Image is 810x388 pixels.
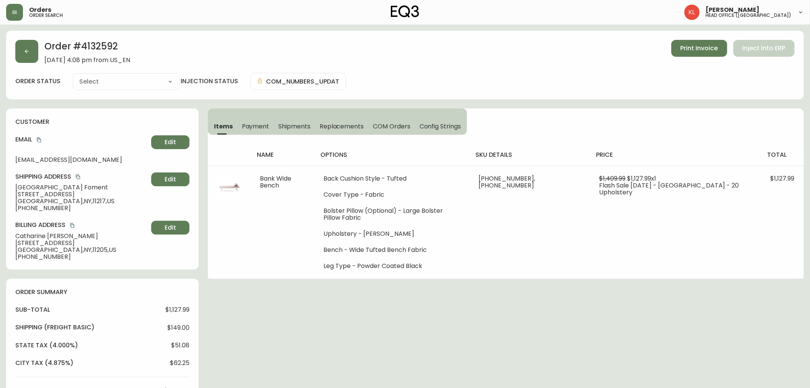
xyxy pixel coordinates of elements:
[278,122,310,130] span: Shipments
[706,7,760,13] span: [PERSON_NAME]
[15,118,189,126] h4: customer
[15,184,148,191] span: [GEOGRAPHIC_DATA] Foment
[214,122,233,130] span: Items
[181,77,238,85] h4: injection status
[320,122,364,130] span: Replacements
[321,151,464,159] h4: options
[324,175,461,182] li: Back Cushion Style - Tufted
[69,222,76,229] button: copy
[165,224,176,232] span: Edit
[475,151,584,159] h4: sku details
[684,5,700,20] img: 2c0c8aa7421344cf0398c7f872b772b5
[15,191,148,198] span: [STREET_ADDRESS]
[15,288,189,296] h4: order summary
[324,263,461,270] li: Leg Type - Powder Coated Black
[768,151,798,159] h4: total
[706,13,792,18] h5: head office ([GEOGRAPHIC_DATA])
[15,233,148,240] span: Catharine [PERSON_NAME]
[324,230,461,237] li: Upholstery - [PERSON_NAME]
[15,247,148,253] span: [GEOGRAPHIC_DATA] , NY , 11205 , US
[324,191,461,198] li: Cover Type - Fabric
[15,240,148,247] span: [STREET_ADDRESS]
[391,5,419,18] img: logo
[15,156,148,163] span: [EMAIL_ADDRESS][DOMAIN_NAME]
[165,175,176,184] span: Edit
[29,13,63,18] h5: order search
[44,40,130,57] h2: Order # 4132592
[681,44,718,53] span: Print Invoice
[217,175,242,200] img: 6cdd540e-0ef2-4526-adf2-7b6e70a9bf11.jpg
[627,174,656,183] span: $1,127.99 x 1
[324,247,461,253] li: Bench - Wide Tufted Bench Fabric
[242,122,269,130] span: Payment
[324,207,461,221] li: Bolster Pillow (Optional) - Large Bolster Pillow Fabric
[15,306,50,314] h4: sub-total
[260,174,291,190] span: Bank Wide Bench
[171,342,189,349] span: $51.08
[151,173,189,186] button: Edit
[15,173,148,181] h4: Shipping Address
[15,77,60,85] label: order status
[478,174,535,190] span: [PHONE_NUMBER], [PHONE_NUMBER]
[15,341,78,350] h4: state tax (4.000%)
[15,198,148,205] span: [GEOGRAPHIC_DATA] , NY , 11217 , US
[599,174,625,183] span: $1,409.99
[15,205,148,212] span: [PHONE_NUMBER]
[373,122,410,130] span: COM Orders
[420,122,461,130] span: Config Strings
[165,306,189,313] span: $1,127.99
[15,221,148,229] h4: Billing Address
[15,135,148,144] h4: Email
[257,151,309,159] h4: name
[151,221,189,235] button: Edit
[15,253,148,260] span: [PHONE_NUMBER]
[74,173,82,181] button: copy
[44,57,130,64] span: [DATE] 4:08 pm from US_EN
[15,359,73,367] h4: city tax (4.875%)
[771,174,795,183] span: $1,127.99
[671,40,727,57] button: Print Invoice
[167,324,189,331] span: $149.00
[35,136,43,144] button: copy
[596,151,755,159] h4: price
[599,181,739,197] span: Flash Sale [DATE] - [GEOGRAPHIC_DATA] - 20 Upholstery
[151,135,189,149] button: Edit
[170,360,189,367] span: $62.25
[29,7,51,13] span: Orders
[165,138,176,146] span: Edit
[15,323,95,332] h4: Shipping ( Freight Basic )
